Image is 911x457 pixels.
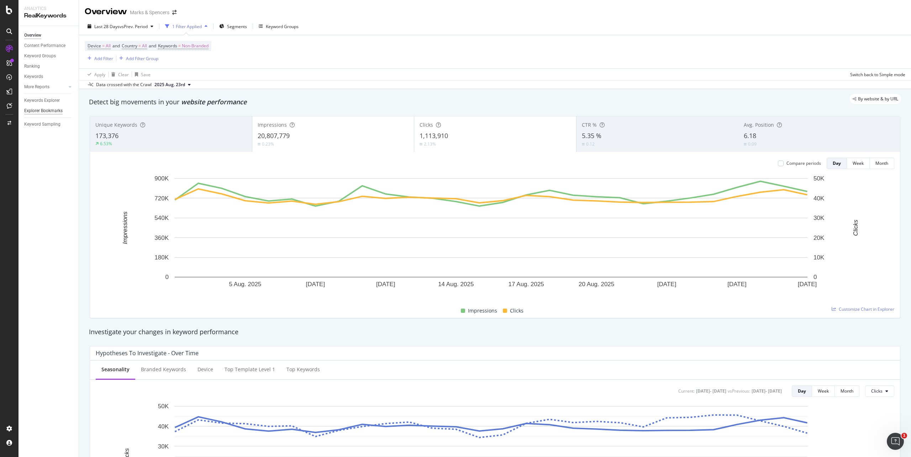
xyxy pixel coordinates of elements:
text: 50K [813,175,825,182]
span: = [102,43,105,49]
div: Explorer Bookmarks [24,107,63,115]
div: Content Performance [24,42,65,49]
text: 180K [154,254,169,261]
a: Overview [24,32,74,39]
span: Impressions [468,306,497,315]
div: Week [818,388,829,394]
text: 5 Aug. 2025 [229,281,262,288]
span: Non-Branded [182,41,209,51]
span: vs Prev. Period [120,23,148,30]
span: Impressions [258,121,287,128]
button: 1 Filter Applied [162,21,210,32]
text: 30K [158,443,169,450]
span: Segments [227,23,247,30]
div: Save [141,72,151,78]
img: Equal [420,143,422,145]
a: Customize Chart in Explorer [832,306,894,312]
text: 20K [813,235,825,241]
button: Save [132,69,151,80]
a: Content Performance [24,42,74,49]
div: Ranking [24,63,40,70]
span: = [138,43,141,49]
div: A chart. [96,175,887,298]
div: Overview [85,6,127,18]
div: Overview [24,32,41,39]
button: Add Filter [85,54,113,63]
div: 2.13% [424,141,436,147]
div: Current: [678,388,695,394]
span: and [149,43,156,49]
div: 0.12 [586,141,595,147]
div: arrow-right-arrow-left [172,10,177,15]
div: Analytics [24,6,73,12]
div: 1 Filter Applied [172,23,202,30]
div: 0.09 [748,141,757,147]
span: CTR % [582,121,597,128]
span: Keywords [158,43,177,49]
text: Clicks [852,220,859,236]
button: Add Filter Group [116,54,158,63]
div: Week [853,160,864,166]
span: Clicks [510,306,523,315]
button: Clicks [865,385,894,397]
text: [DATE] [376,281,395,288]
div: Clear [118,72,129,78]
div: Data crossed with the Crawl [96,82,152,88]
div: Top Template Level 1 [225,366,275,373]
img: Equal [744,143,747,145]
div: Keyword Groups [24,52,56,60]
div: [DATE] - [DATE] [752,388,782,394]
div: Switch back to Simple mode [850,72,905,78]
text: 30K [813,215,825,221]
button: Week [847,158,870,169]
span: = [178,43,181,49]
a: Keyword Groups [24,52,74,60]
span: All [106,41,111,51]
text: 20 Aug. 2025 [579,281,614,288]
span: 1,113,910 [420,131,448,140]
div: Add Filter Group [126,56,158,62]
button: Clear [109,69,129,80]
div: Branded Keywords [141,366,186,373]
button: Month [870,158,894,169]
text: 720K [154,195,169,202]
text: 14 Aug. 2025 [438,281,474,288]
button: 2025 Aug. 23rd [152,80,194,89]
span: 5.35 % [582,131,601,140]
span: 1 [901,433,907,438]
a: Keywords [24,73,74,80]
text: [DATE] [657,281,676,288]
div: Keywords [24,73,43,80]
div: 6.53% [100,141,112,147]
a: Ranking [24,63,74,70]
text: [DATE] [306,281,325,288]
div: Device [198,366,213,373]
text: 900K [154,175,169,182]
text: [DATE] [798,281,817,288]
div: RealKeywords [24,12,73,20]
a: Keywords Explorer [24,97,74,104]
span: 6.18 [744,131,756,140]
button: Day [792,385,812,397]
div: Apply [94,72,105,78]
a: Keyword Sampling [24,121,74,128]
text: 540K [154,215,169,221]
span: By website & by URL [858,97,898,101]
div: vs Previous : [728,388,750,394]
div: Hypotheses to Investigate - Over Time [96,350,199,357]
text: 0 [165,274,169,280]
text: 17 Aug. 2025 [509,281,544,288]
div: Investigate your changes in keyword performance [89,327,901,337]
div: Month [875,160,888,166]
span: Clicks [871,388,883,394]
a: More Reports [24,83,67,91]
span: Last 28 Days [94,23,120,30]
span: All [142,41,147,51]
div: 0.23% [262,141,274,147]
span: Country [122,43,137,49]
div: Seasonality [101,366,130,373]
div: Top Keywords [286,366,320,373]
div: Month [841,388,853,394]
div: Day [833,160,841,166]
a: Explorer Bookmarks [24,107,74,115]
